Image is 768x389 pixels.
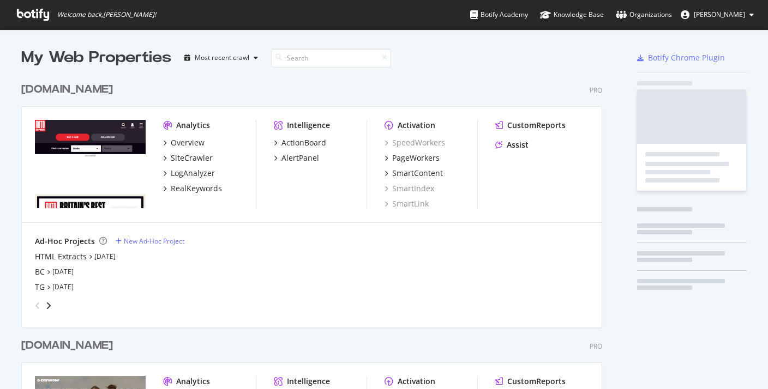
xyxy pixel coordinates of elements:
[35,282,45,293] a: TG
[21,82,113,98] div: [DOMAIN_NAME]
[35,120,146,208] img: www.autoexpress.co.uk
[163,153,213,163] a: SiteCrawler
[281,153,319,163] div: AlertPanel
[171,168,215,179] div: LogAnalyzer
[274,153,319,163] a: AlertPanel
[495,139,529,150] a: Assist
[52,267,74,276] a: [DATE]
[171,153,213,163] div: SiteCrawler
[507,376,566,387] div: CustomReports
[171,183,222,194] div: RealKeywords
[287,376,330,387] div: Intelligence
[21,82,117,98] a: [DOMAIN_NAME]
[470,9,528,20] div: Botify Academy
[507,120,566,131] div: CustomReports
[590,86,602,95] div: Pro
[672,6,763,23] button: [PERSON_NAME]
[398,120,435,131] div: Activation
[176,376,210,387] div: Analytics
[124,236,184,246] div: New Ad-Hoc Project
[57,10,156,19] span: Welcome back, [PERSON_NAME] !
[385,198,429,209] a: SmartLink
[35,251,87,262] a: HTML Extracts
[163,183,222,194] a: RealKeywords
[271,48,391,68] input: Search
[590,342,602,351] div: Pro
[163,137,205,148] a: Overview
[648,52,725,63] div: Botify Chrome Plugin
[180,49,262,66] button: Most recent crawl
[195,54,249,61] div: Most recent crawl
[694,10,745,19] span: Juan Vargas
[171,137,205,148] div: Overview
[385,183,434,194] a: SmartIndex
[163,168,215,179] a: LogAnalyzer
[116,236,184,246] a: New Ad-Hoc Project
[94,252,116,261] a: [DATE]
[392,153,440,163] div: PageWorkers
[507,139,529,150] div: Assist
[287,120,330,131] div: Intelligence
[392,168,443,179] div: SmartContent
[398,376,435,387] div: Activation
[21,47,171,69] div: My Web Properties
[52,282,74,291] a: [DATE]
[495,376,566,387] a: CustomReports
[31,297,45,314] div: angle-left
[540,9,604,20] div: Knowledge Base
[495,120,566,131] a: CustomReports
[274,137,326,148] a: ActionBoard
[21,338,117,354] a: [DOMAIN_NAME]
[35,266,45,277] a: BC
[616,9,672,20] div: Organizations
[281,137,326,148] div: ActionBoard
[637,52,725,63] a: Botify Chrome Plugin
[385,137,445,148] a: SpeedWorkers
[385,153,440,163] a: PageWorkers
[385,168,443,179] a: SmartContent
[176,120,210,131] div: Analytics
[35,236,95,247] div: Ad-Hoc Projects
[21,338,113,354] div: [DOMAIN_NAME]
[45,300,52,311] div: angle-right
